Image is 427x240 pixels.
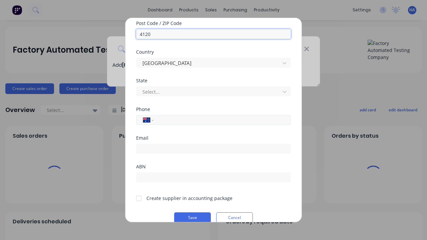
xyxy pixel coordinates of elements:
div: Country [136,50,291,54]
div: ABN [136,164,291,169]
div: Phone [136,107,291,112]
div: Create supplier in accounting package [146,195,233,202]
div: Email [136,136,291,140]
button: Save [174,212,211,223]
button: Cancel [216,212,253,223]
div: Post Code / ZIP Code [136,21,291,26]
div: State [136,78,291,83]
